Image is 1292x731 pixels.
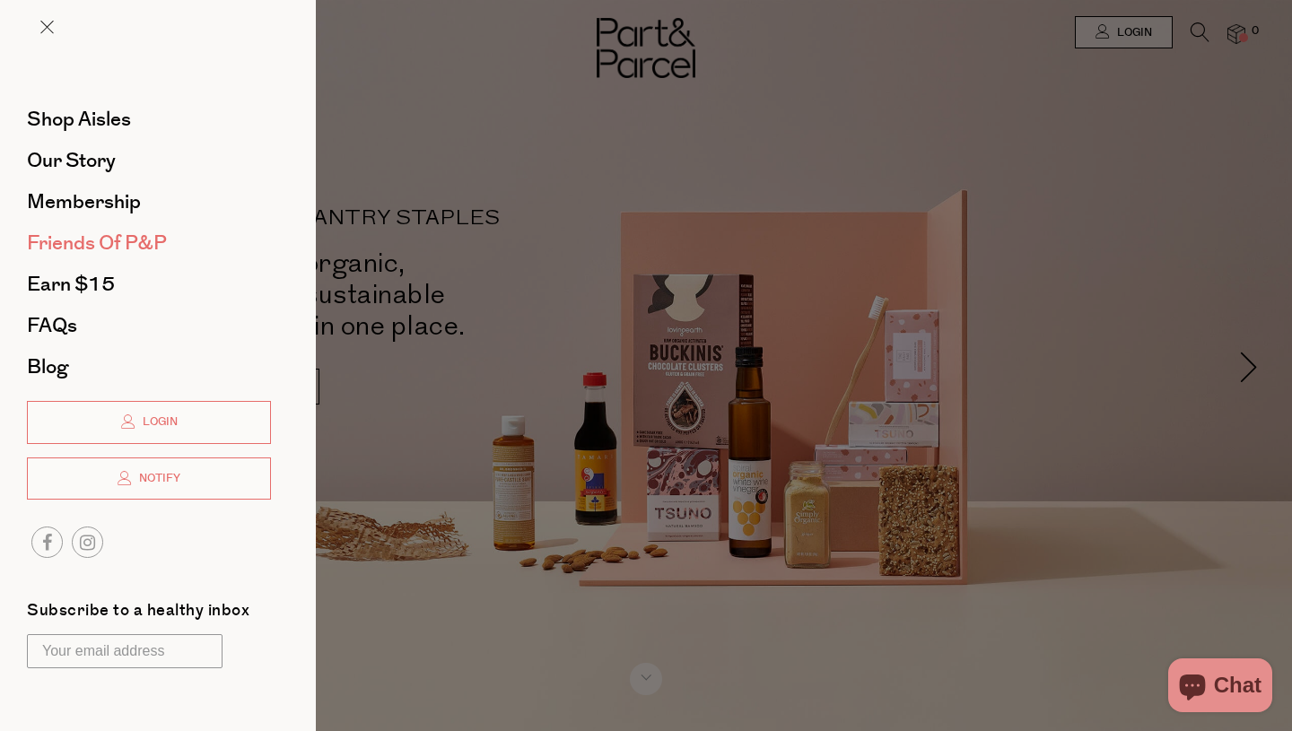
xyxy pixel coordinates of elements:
span: Earn $15 [27,270,115,299]
input: Your email address [27,634,223,668]
span: Login [138,414,178,430]
a: Membership [27,192,271,212]
span: Membership [27,187,141,216]
a: Notify [27,457,271,500]
span: Friends of P&P [27,229,167,257]
a: Our Story [27,151,271,170]
label: Subscribe to a healthy inbox [27,603,249,625]
span: Shop Aisles [27,105,131,134]
span: Our Story [27,146,116,175]
a: Friends of P&P [27,233,271,253]
inbox-online-store-chat: Shopify online store chat [1163,658,1278,717]
a: Login [27,401,271,444]
a: Shop Aisles [27,109,271,129]
a: Blog [27,357,271,377]
span: Notify [135,471,180,486]
span: FAQs [27,311,77,340]
a: FAQs [27,316,271,335]
a: Earn $15 [27,274,271,294]
span: Blog [27,352,68,381]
